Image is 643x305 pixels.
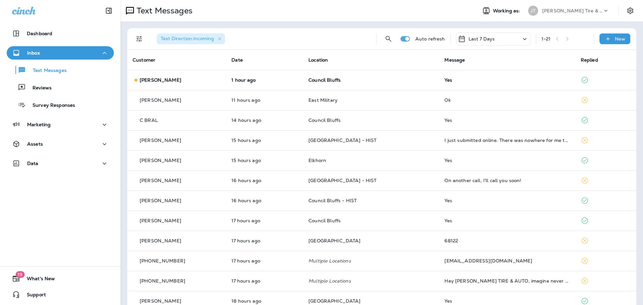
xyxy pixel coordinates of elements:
p: C BRAL [140,118,158,123]
p: [PERSON_NAME] [140,218,181,223]
span: Customer [133,57,155,63]
button: Filters [133,32,146,46]
div: 68122 [444,238,570,243]
div: Yes [444,198,570,203]
p: [PERSON_NAME] Tire & Auto [542,8,602,13]
button: Text Messages [7,63,114,77]
span: Council Bluffs - HIST [308,198,357,204]
button: Inbox [7,46,114,60]
div: 1 - 21 [542,36,551,42]
button: Survey Responses [7,98,114,112]
p: Sep 18, 2025 01:05 PM [231,278,298,284]
p: New [615,36,625,42]
p: Last 7 Days [469,36,495,42]
span: Message [444,57,465,63]
p: Sep 18, 2025 12:48 PM [231,298,298,304]
p: Sep 18, 2025 03:23 PM [231,158,298,163]
p: Text Messages [26,68,67,74]
p: Multiple Locations [308,278,434,284]
p: Sep 18, 2025 03:37 PM [231,138,298,143]
span: Working as: [493,8,521,14]
p: Sep 18, 2025 07:18 PM [231,97,298,103]
p: Sep 18, 2025 02:16 PM [231,198,298,203]
span: East Military [308,97,338,103]
p: [PERSON_NAME] [140,238,181,243]
p: Marketing [27,122,51,127]
div: Ok [444,97,570,103]
button: Reviews [7,80,114,94]
span: Replied [581,57,598,63]
span: Council Bluffs [308,77,341,83]
p: [PERSON_NAME] [140,298,181,304]
span: Council Bluffs [308,117,341,123]
button: Dashboard [7,27,114,40]
p: [PERSON_NAME] [140,97,181,103]
p: Sep 19, 2025 05:32 AM [231,77,298,83]
span: Date [231,57,243,63]
p: Survey Responses [26,102,75,109]
button: Support [7,288,114,301]
div: Text Direction:Incoming [157,33,225,44]
div: Yes [444,218,570,223]
span: What's New [20,276,55,284]
span: Elkhorn [308,157,326,163]
span: [GEOGRAPHIC_DATA] [308,238,360,244]
div: On another call, I'll call you soon! [444,178,570,183]
div: Hey JENSEN TIRE & AUTO, imagine never worrying about missed calls again. Our AI books your plumbi... [444,278,570,284]
button: Data [7,157,114,170]
p: Auto refresh [415,36,445,42]
span: Council Bluffs [308,218,341,224]
p: Dashboard [27,31,52,36]
p: [PERSON_NAME] [140,178,181,183]
div: Yes [444,158,570,163]
button: Collapse Sidebar [99,4,118,17]
div: I just submitted online. There was nowhere for me to put your name or Alan's. [444,138,570,143]
button: Marketing [7,118,114,131]
div: Yes [444,118,570,123]
div: Yes [444,77,570,83]
div: jennerlanuzo1217@gmail.com [444,258,570,263]
span: Text Direction : Incoming [161,35,214,42]
p: [PHONE_NUMBER] [140,258,185,263]
p: [PERSON_NAME] [140,198,181,203]
p: Reviews [26,85,52,91]
div: JT [528,6,538,16]
button: Assets [7,137,114,151]
button: Search Messages [382,32,395,46]
p: [PERSON_NAME] [140,77,181,83]
span: Support [20,292,46,300]
p: Sep 18, 2025 01:59 PM [231,218,298,223]
p: [PERSON_NAME] [140,158,181,163]
p: Sep 18, 2025 01:11 PM [231,258,298,263]
span: [GEOGRAPHIC_DATA] [308,298,360,304]
div: Yes [444,298,570,304]
p: Data [27,161,39,166]
button: Settings [624,5,636,17]
p: [PERSON_NAME] [140,138,181,143]
p: Sep 18, 2025 02:45 PM [231,178,298,183]
button: 19What's New [7,272,114,285]
p: Assets [27,141,43,147]
span: [GEOGRAPHIC_DATA] - HIST [308,177,376,183]
span: Location [308,57,328,63]
span: 19 [15,271,24,278]
p: [PHONE_NUMBER] [140,278,185,284]
p: Multiple Locations [308,258,434,263]
p: Inbox [27,50,40,56]
span: [GEOGRAPHIC_DATA] - HIST [308,137,376,143]
p: Sep 18, 2025 01:13 PM [231,238,298,243]
p: Text Messages [134,6,193,16]
p: Sep 18, 2025 04:47 PM [231,118,298,123]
